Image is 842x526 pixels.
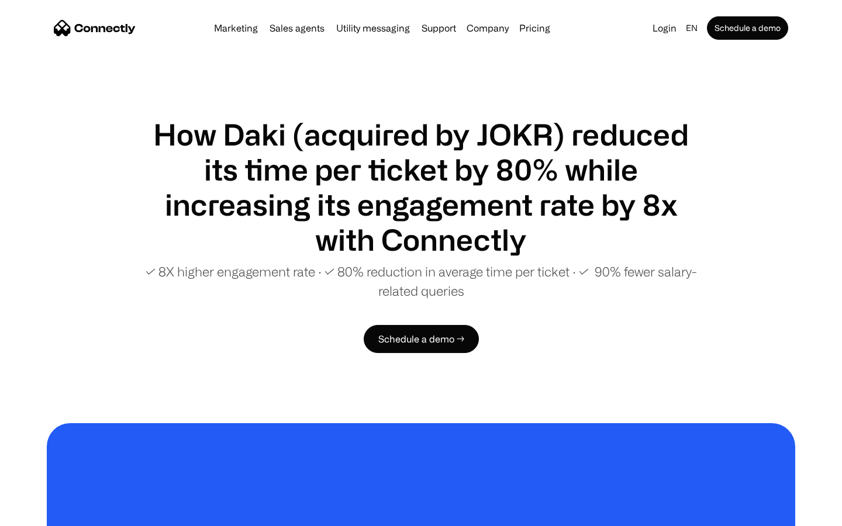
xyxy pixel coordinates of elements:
[364,325,479,353] a: Schedule a demo →
[140,117,702,257] h1: How Daki (acquired by JOKR) reduced its time per ticket by 80% while increasing its engagement ra...
[515,23,555,33] a: Pricing
[686,20,698,36] div: en
[417,23,461,33] a: Support
[648,20,681,36] a: Login
[209,23,263,33] a: Marketing
[467,20,509,36] div: Company
[140,262,702,300] p: ✓ 8X higher engagement rate ∙ ✓ 80% reduction in average time per ticket ∙ ✓ 90% fewer salary-rel...
[265,23,329,33] a: Sales agents
[23,506,70,522] ul: Language list
[332,23,415,33] a: Utility messaging
[707,16,788,40] a: Schedule a demo
[12,504,70,522] aside: Language selected: English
